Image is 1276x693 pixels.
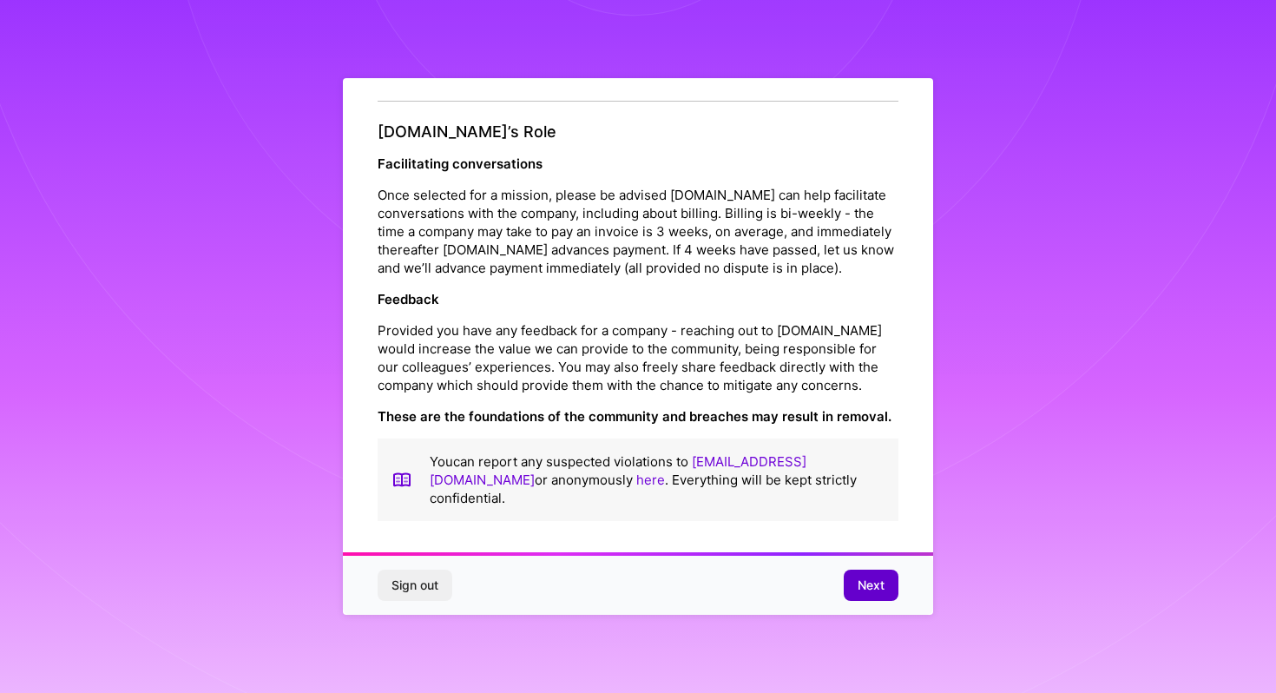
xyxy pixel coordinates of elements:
strong: Feedback [378,291,439,307]
h4: [DOMAIN_NAME]’s Role [378,122,898,142]
button: Next [844,570,898,601]
a: [EMAIL_ADDRESS][DOMAIN_NAME] [430,453,806,488]
span: Sign out [391,577,438,594]
img: book icon [391,452,412,507]
button: Sign out [378,570,452,601]
strong: These are the foundations of the community and breaches may result in removal. [378,408,891,425]
a: here [636,472,665,488]
span: Next [858,577,885,594]
p: Once selected for a mission, please be advised [DOMAIN_NAME] can help facilitate conversations wi... [378,186,898,277]
p: You can report any suspected violations to or anonymously . Everything will be kept strictly conf... [430,452,885,507]
p: Provided you have any feedback for a company - reaching out to [DOMAIN_NAME] would increase the v... [378,321,898,394]
strong: Facilitating conversations [378,155,543,172]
